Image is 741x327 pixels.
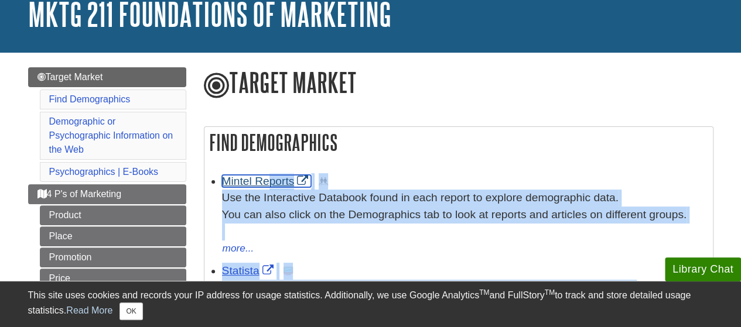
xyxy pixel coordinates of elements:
img: Demographics [319,177,328,186]
button: Library Chat [665,257,741,281]
a: Find Demographics [49,94,131,104]
span: 4 P's of Marketing [37,189,122,199]
sup: TM [479,288,489,297]
h1: Target Market [204,67,713,100]
a: Link opens in new window [222,175,312,187]
a: Target Market [28,67,186,87]
a: Psychographics | E-Books [49,167,158,177]
a: 4 P's of Marketing [28,184,186,204]
h2: Find Demographics [204,127,713,158]
button: Close [119,302,142,320]
sup: TM [545,288,555,297]
a: Link opens in new window [222,264,276,277]
div: Use the Interactive Databook found in each report to explore demographic data. You can also click... [222,190,707,240]
p: Find statistics, consumer survey results, and industry studies on a variety of topics. [222,280,707,297]
a: Place [40,226,186,246]
a: Read More [66,305,112,315]
span: Target Market [37,72,103,82]
img: Statistics [284,266,293,276]
a: Price [40,269,186,288]
div: This site uses cookies and records your IP address for usage statistics. Additionally, we use Goo... [28,288,713,320]
a: Promotion [40,247,186,267]
button: more... [222,240,255,257]
a: Demographic or Psychographic Information on the Web [49,116,173,154]
a: Product [40,205,186,225]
